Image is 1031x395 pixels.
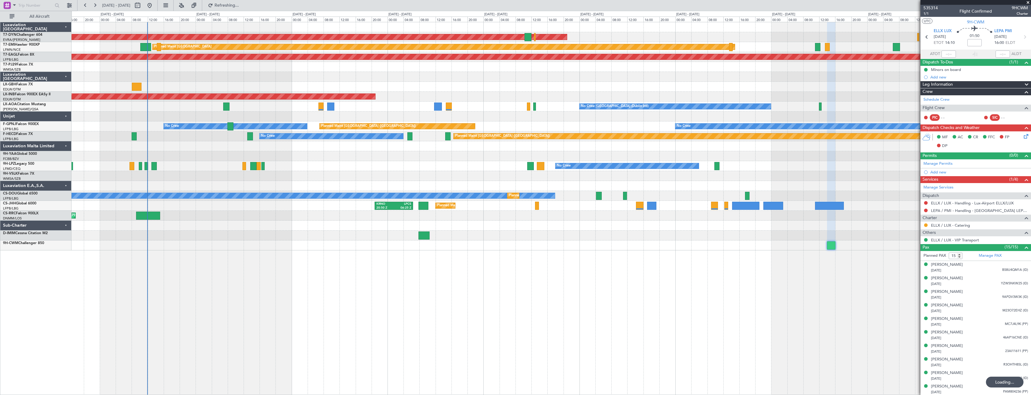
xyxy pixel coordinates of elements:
[1005,134,1009,140] span: FP
[1003,335,1028,340] span: 46AP16CNE (ID)
[931,275,963,281] div: [PERSON_NAME]
[691,17,707,22] div: 04:00
[772,12,795,17] div: [DATE] - [DATE]
[819,17,835,22] div: 12:00
[868,12,891,17] div: [DATE] - [DATE]
[467,17,483,22] div: 20:00
[3,83,33,86] a: LX-GBHFalcon 7X
[515,17,531,22] div: 08:00
[3,172,34,176] a: 9H-VSLKFalcon 7X
[923,88,933,95] span: Crew
[923,215,937,222] span: Charter
[931,237,979,243] a: ELLX / LUX - VIP Transport
[867,17,883,22] div: 00:00
[154,42,211,51] div: Planned Maint [GEOGRAPHIC_DATA]
[531,17,547,22] div: 12:00
[3,132,33,136] a: F-HECDFalcon 7X
[372,17,388,22] div: 20:00
[376,202,394,206] div: KRNO
[205,1,241,10] button: Refreshing...
[923,81,953,88] span: Leg Information
[3,53,18,57] span: T7-EAGL
[3,167,20,171] a: LFMD/CEQ
[3,212,38,215] a: CS-RRCFalcon 900LX
[339,17,355,22] div: 12:00
[376,206,394,210] div: 20:50 Z
[212,17,228,22] div: 04:00
[388,17,403,22] div: 00:00
[923,229,936,236] span: Others
[564,17,579,22] div: 20:00
[994,34,1007,40] span: [DATE]
[557,161,571,170] div: No Crew
[3,162,15,166] span: 9H-LPZ
[931,336,941,340] span: [DATE]
[934,28,952,34] span: ELLX LUX
[3,216,22,221] a: DNMM/LOS
[452,17,467,22] div: 16:00
[990,114,1000,121] div: SIC
[923,244,929,251] span: Pax
[675,17,691,22] div: 00:00
[579,17,595,22] div: 00:00
[771,17,787,22] div: 00:00
[580,12,604,17] div: [DATE] - [DATE]
[931,343,963,349] div: [PERSON_NAME]
[931,223,970,228] a: ELLX / LUX - Catering
[244,17,260,22] div: 12:00
[308,17,324,22] div: 04:00
[973,134,978,140] span: CR
[923,124,980,131] span: Dispatch Checks and Weather
[1000,376,1028,381] span: 140357904499 (ID)
[643,17,659,22] div: 16:00
[500,17,515,22] div: 04:00
[659,17,675,22] div: 20:00
[931,295,941,300] span: [DATE]
[1009,59,1018,65] span: (1/1)
[967,19,984,25] span: 9H-CWM
[931,289,963,295] div: [PERSON_NAME]
[923,176,938,183] span: Services
[942,134,948,140] span: MF
[787,17,803,22] div: 04:00
[3,176,21,181] a: WMSA/SZB
[1002,308,1028,313] span: M23O72EHZ (ID)
[3,241,18,245] span: 9H-CWM
[931,67,961,72] div: Minors on board
[3,137,19,141] a: LFPB/LBG
[883,17,899,22] div: 04:00
[3,127,19,131] a: LFPB/LBG
[923,185,953,191] a: Manage Services
[970,33,979,39] span: 01:50
[3,47,21,52] a: LFMN/NCE
[941,115,955,120] div: - -
[324,17,339,22] div: 08:00
[3,206,19,211] a: LFPB/LBG
[3,63,33,66] a: T7-PJ29Falcon 7X
[419,17,435,22] div: 08:00
[627,17,643,22] div: 12:00
[3,122,39,126] a: F-GPNJFalcon 900EX
[934,40,944,46] span: ETOT
[723,17,739,22] div: 12:00
[356,17,372,22] div: 16:00
[116,17,132,22] div: 04:00
[931,302,963,308] div: [PERSON_NAME]
[931,201,1014,206] a: ELLX / LUX - Handling - Lux-Airport ELLX/LUX
[16,14,63,19] span: All Aircraft
[3,33,17,37] span: T7-DYN
[1001,281,1028,286] span: YZWSNKW2S (ID)
[942,143,947,149] span: DP
[394,202,411,206] div: LPCS
[899,17,915,22] div: 08:00
[923,105,945,112] span: Flight Crew
[483,17,499,22] div: 00:00
[958,134,963,140] span: AC
[931,268,941,273] span: [DATE]
[388,12,412,17] div: [DATE] - [DATE]
[1001,115,1015,120] div: - -
[1012,11,1028,16] span: Charter
[676,12,699,17] div: [DATE] - [DATE]
[915,17,931,22] div: 12:00
[835,17,851,22] div: 16:00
